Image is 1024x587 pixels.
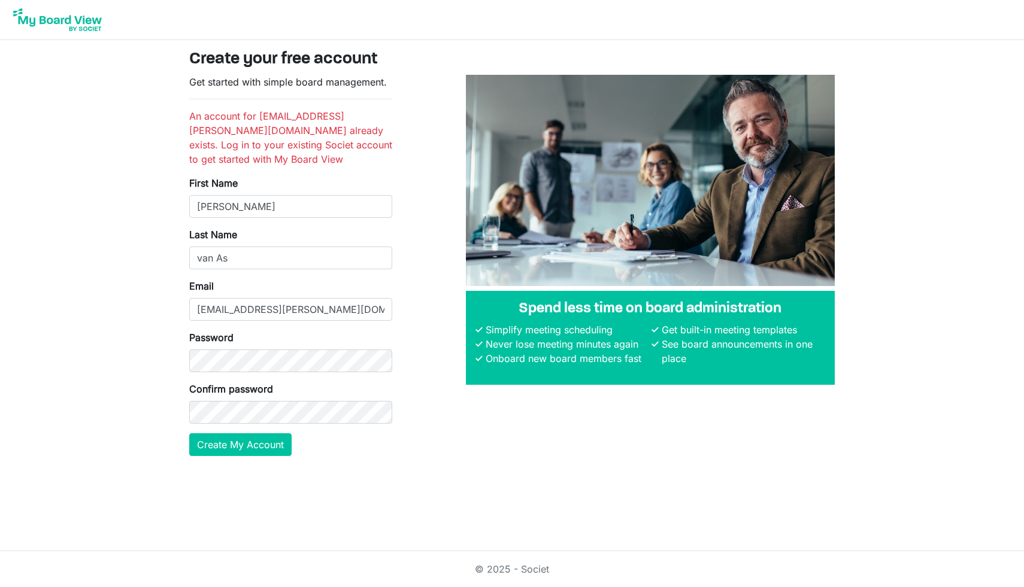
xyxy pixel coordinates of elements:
[483,323,649,337] li: Simplify meeting scheduling
[659,323,825,337] li: Get built-in meeting templates
[189,433,292,456] button: Create My Account
[189,76,387,88] span: Get started with simple board management.
[475,563,549,575] a: © 2025 - Societ
[189,109,392,166] li: An account for [EMAIL_ADDRESS][PERSON_NAME][DOMAIN_NAME] already exists. Log in to your existing ...
[10,5,105,35] img: My Board View Logo
[189,176,238,190] label: First Name
[659,337,825,366] li: See board announcements in one place
[189,330,234,345] label: Password
[189,382,273,396] label: Confirm password
[189,279,214,293] label: Email
[483,337,649,351] li: Never lose meeting minutes again
[189,227,237,242] label: Last Name
[483,351,649,366] li: Onboard new board members fast
[475,300,825,318] h4: Spend less time on board administration
[466,75,835,286] img: A photograph of board members sitting at a table
[189,50,835,70] h3: Create your free account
